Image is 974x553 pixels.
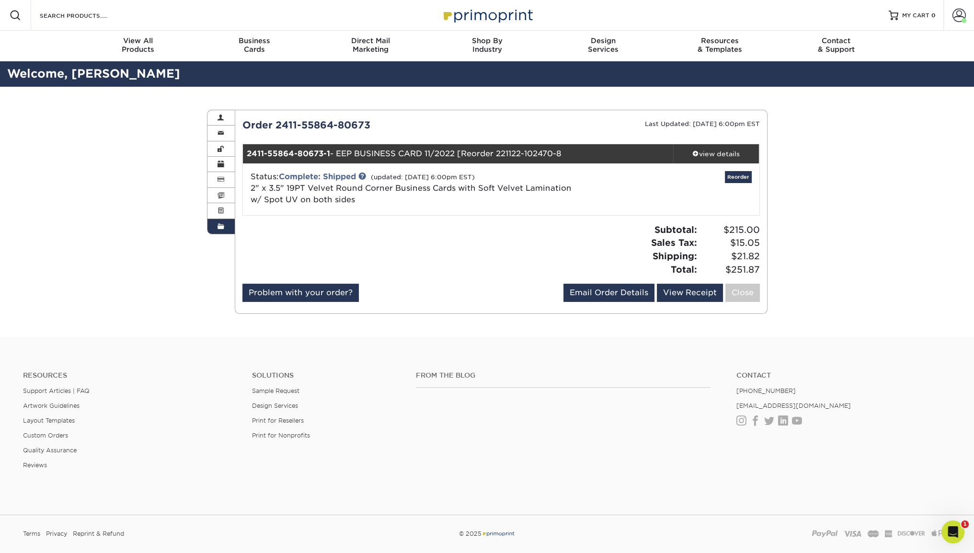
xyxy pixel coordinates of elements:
span: 0 [931,12,936,19]
a: Reorder [725,171,752,183]
strong: Shipping: [653,251,697,261]
span: Resources [662,36,778,45]
a: BusinessCards [196,31,312,61]
iframe: Intercom live chat [941,520,964,543]
div: & Templates [662,36,778,54]
a: Email Order Details [563,284,654,302]
div: Products [80,36,196,54]
span: $251.87 [700,263,760,276]
a: Print for Nonprofits [252,432,310,439]
a: DesignServices [545,31,662,61]
div: Order 2411-55864-80673 [235,118,501,132]
div: - EEP BUSINESS CARD 11/2022 [Reorder 221122-102470-8 [243,144,673,163]
a: Shop ByIndustry [429,31,545,61]
a: Resources& Templates [662,31,778,61]
a: Support Articles | FAQ [23,387,90,394]
a: View AllProducts [80,31,196,61]
a: Contact& Support [778,31,894,61]
input: SEARCH PRODUCTS..... [39,10,132,21]
span: Business [196,36,312,45]
a: Reviews [23,461,47,469]
span: 2" x 3.5" 19PT Velvet Round Corner Business Cards with Soft Velvet Lamination w/ Spot UV on both ... [251,184,572,204]
h4: From the Blog [416,371,710,380]
a: [PHONE_NUMBER] [736,387,796,394]
span: Shop By [429,36,545,45]
span: Direct Mail [312,36,429,45]
img: Primoprint [481,530,515,537]
a: Direct MailMarketing [312,31,429,61]
a: Design Services [252,402,298,409]
a: Sample Request [252,387,299,394]
strong: Subtotal: [654,224,697,235]
span: MY CART [902,12,929,20]
div: Status: [243,171,587,206]
strong: Sales Tax: [651,237,697,248]
a: Problem with your order? [242,284,359,302]
div: Services [545,36,662,54]
div: Cards [196,36,312,54]
div: Marketing [312,36,429,54]
a: Layout Templates [23,417,75,424]
strong: 2411-55864-80673-1 [247,149,330,158]
a: [EMAIL_ADDRESS][DOMAIN_NAME] [736,402,851,409]
span: $21.82 [700,250,760,263]
a: Print for Resellers [252,417,304,424]
a: Custom Orders [23,432,68,439]
a: Reprint & Refund [73,527,124,541]
span: Contact [778,36,894,45]
span: $215.00 [700,223,760,237]
a: Complete: Shipped [279,172,356,181]
span: Design [545,36,662,45]
div: view details [673,149,759,159]
a: view details [673,144,759,163]
a: Quality Assurance [23,447,77,454]
strong: Total: [671,264,697,275]
div: Industry [429,36,545,54]
div: & Support [778,36,894,54]
a: Close [725,284,760,302]
a: Artwork Guidelines [23,402,80,409]
a: View Receipt [657,284,723,302]
h4: Solutions [252,371,401,380]
span: View All [80,36,196,45]
div: © 2025 [330,527,644,541]
img: Primoprint [439,5,535,25]
a: Contact [736,371,951,380]
small: Last Updated: [DATE] 6:00pm EST [645,120,760,127]
small: (updated: [DATE] 6:00pm EST) [371,173,475,181]
span: 1 [961,520,969,528]
span: $15.05 [700,236,760,250]
h4: Resources [23,371,238,380]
